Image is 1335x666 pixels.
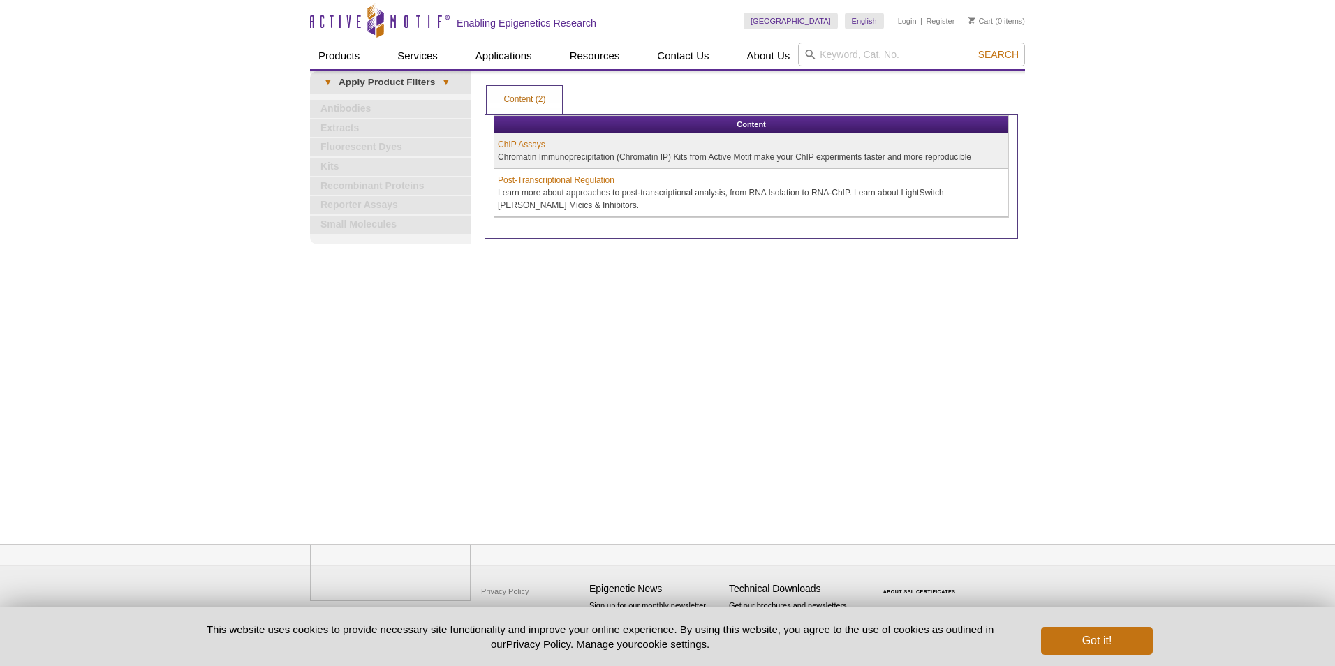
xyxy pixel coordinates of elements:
[589,583,722,595] h4: Epigenetic News
[883,589,956,594] a: ABOUT SSL CERTIFICATES
[310,43,368,69] a: Products
[310,119,471,138] a: Extracts
[869,569,973,600] table: Click to Verify - This site chose Symantec SSL for secure e-commerce and confidential communicati...
[494,169,1008,217] td: Learn more about approaches to post-transcriptional analysis, from RNA Isolation to RNA-ChIP. Lea...
[310,100,471,118] a: Antibodies
[561,43,628,69] a: Resources
[920,13,922,29] li: |
[729,600,862,635] p: Get our brochures and newsletters, or request them by mail.
[389,43,446,69] a: Services
[487,86,562,114] a: Content (2)
[478,581,532,602] a: Privacy Policy
[589,600,722,647] p: Sign up for our monthly newsletter highlighting recent publications in the field of epigenetics.
[506,638,570,650] a: Privacy Policy
[310,216,471,234] a: Small Molecules
[310,177,471,195] a: Recombinant Proteins
[729,583,862,595] h4: Technical Downloads
[310,138,471,156] a: Fluorescent Dyes
[845,13,884,29] a: English
[926,16,954,26] a: Register
[494,133,1008,169] td: Chromatin Immunoprecipitation (Chromatin IP) Kits from Active Motif make your ChIP experiments fa...
[898,16,917,26] a: Login
[649,43,717,69] a: Contact Us
[498,138,545,151] a: ChIP Assays
[310,545,471,601] img: Active Motif,
[310,196,471,214] a: Reporter Assays
[310,158,471,176] a: Kits
[1041,627,1153,655] button: Got it!
[182,622,1018,651] p: This website uses cookies to provide necessary site functionality and improve your online experie...
[457,17,596,29] h2: Enabling Epigenetics Research
[968,17,975,24] img: Your Cart
[744,13,838,29] a: [GEOGRAPHIC_DATA]
[478,602,551,623] a: Terms & Conditions
[968,16,993,26] a: Cart
[498,174,614,186] a: Post-Transcriptional Regulation
[637,638,707,650] button: cookie settings
[317,76,339,89] span: ▾
[435,76,457,89] span: ▾
[974,48,1023,61] button: Search
[978,49,1019,60] span: Search
[739,43,799,69] a: About Us
[467,43,540,69] a: Applications
[494,116,1008,133] th: Content
[968,13,1025,29] li: (0 items)
[310,71,471,94] a: ▾Apply Product Filters▾
[798,43,1025,66] input: Keyword, Cat. No.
